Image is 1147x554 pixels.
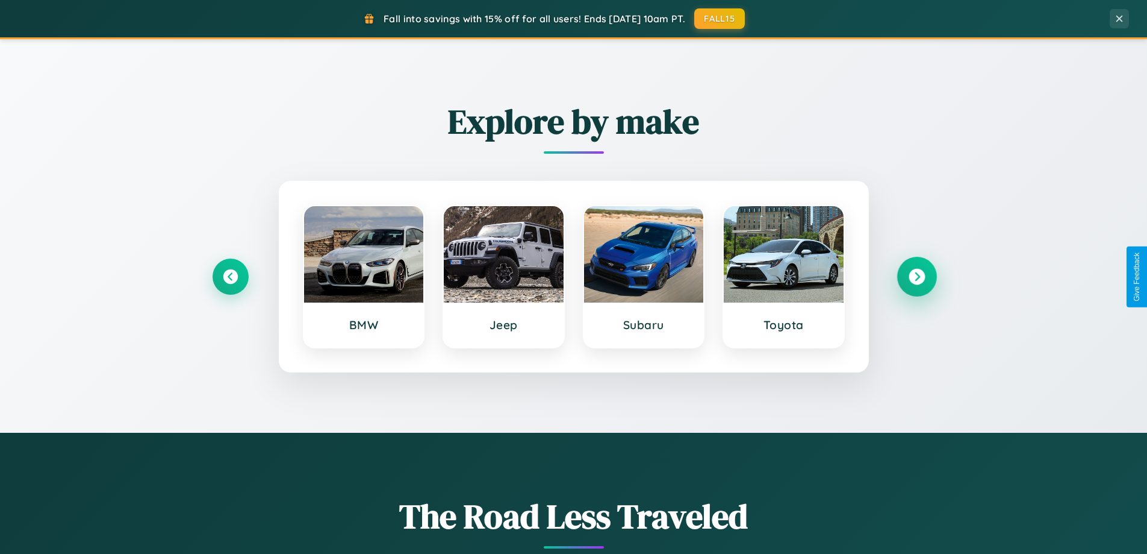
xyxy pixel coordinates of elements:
[213,98,935,145] h2: Explore by make
[384,13,685,25] span: Fall into savings with 15% off for all users! Ends [DATE] 10am PT.
[1133,253,1141,301] div: Give Feedback
[316,318,412,332] h3: BMW
[456,318,552,332] h3: Jeep
[694,8,745,29] button: FALL15
[213,493,935,540] h1: The Road Less Traveled
[596,318,692,332] h3: Subaru
[736,318,831,332] h3: Toyota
